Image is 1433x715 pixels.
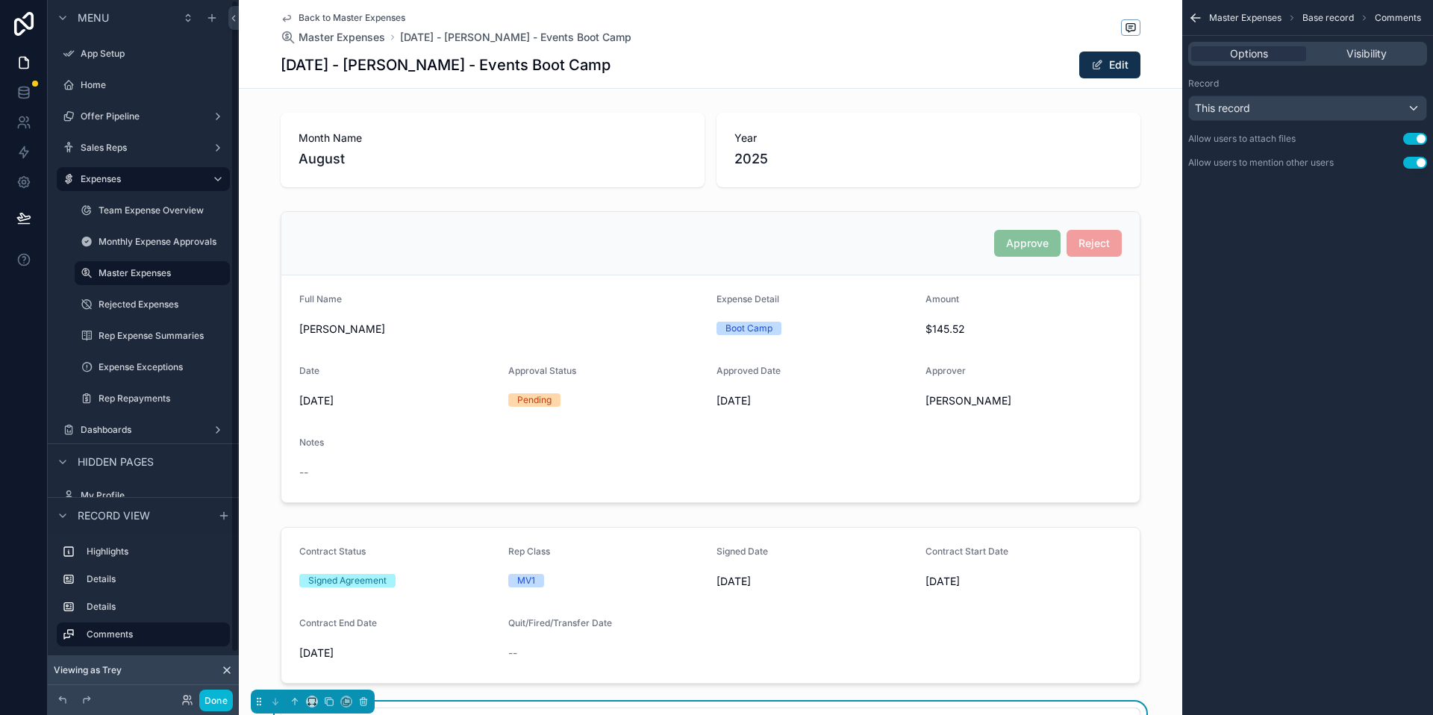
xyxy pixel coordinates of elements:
a: Team Expense Overview [75,199,230,222]
a: Rejected Expenses [75,293,230,316]
label: Record [1188,78,1219,90]
div: scrollable content [48,533,239,661]
a: Back to Master Expenses [281,12,405,24]
button: This record [1188,96,1427,121]
span: Options [1230,46,1268,61]
a: Master Expenses [75,261,230,285]
label: Expense Exceptions [99,361,227,373]
button: Done [199,690,233,711]
label: Sales Reps [81,142,206,154]
span: This record [1195,101,1250,116]
span: Master Expenses [1209,12,1281,24]
label: Expenses [81,173,200,185]
a: Expenses [57,167,230,191]
label: Details [87,573,224,585]
label: Rejected Expenses [99,299,227,310]
a: App Setup [57,42,230,66]
label: My Profile [81,490,227,502]
label: Rep Repayments [99,393,227,405]
span: Comments [1375,12,1421,24]
div: Allow users to mention other users [1188,157,1334,169]
div: Allow users to attach files [1188,133,1296,145]
label: Offer Pipeline [81,110,206,122]
label: App Setup [81,48,227,60]
a: Monthly Expense Approvals [75,230,230,254]
a: Dashboards [57,418,230,442]
h1: [DATE] - [PERSON_NAME] - Events Boot Camp [281,54,611,75]
a: Sales Reps [57,136,230,160]
label: Highlights [87,546,224,558]
a: Rep Expense Summaries [75,324,230,348]
span: Base record [1302,12,1354,24]
span: Viewing as Trey [54,664,122,676]
a: My Profile [57,484,230,508]
label: Rep Expense Summaries [99,330,227,342]
label: Dashboards [81,424,206,436]
span: Hidden pages [78,455,154,469]
span: Master Expenses [299,30,385,45]
label: Home [81,79,227,91]
span: Visibility [1346,46,1387,61]
a: [DATE] - [PERSON_NAME] - Events Boot Camp [400,30,631,45]
span: Back to Master Expenses [299,12,405,24]
span: Record view [78,508,150,523]
label: Details [87,601,224,613]
button: Edit [1079,51,1140,78]
a: Master Expenses [281,30,385,45]
label: Comments [87,628,218,640]
label: Team Expense Overview [99,204,227,216]
label: Master Expenses [99,267,221,279]
span: Menu [78,10,109,25]
label: Monthly Expense Approvals [99,236,227,248]
a: Expense Exceptions [75,355,230,379]
a: Rep Repayments [75,387,230,410]
a: Home [57,73,230,97]
a: Offer Pipeline [57,104,230,128]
